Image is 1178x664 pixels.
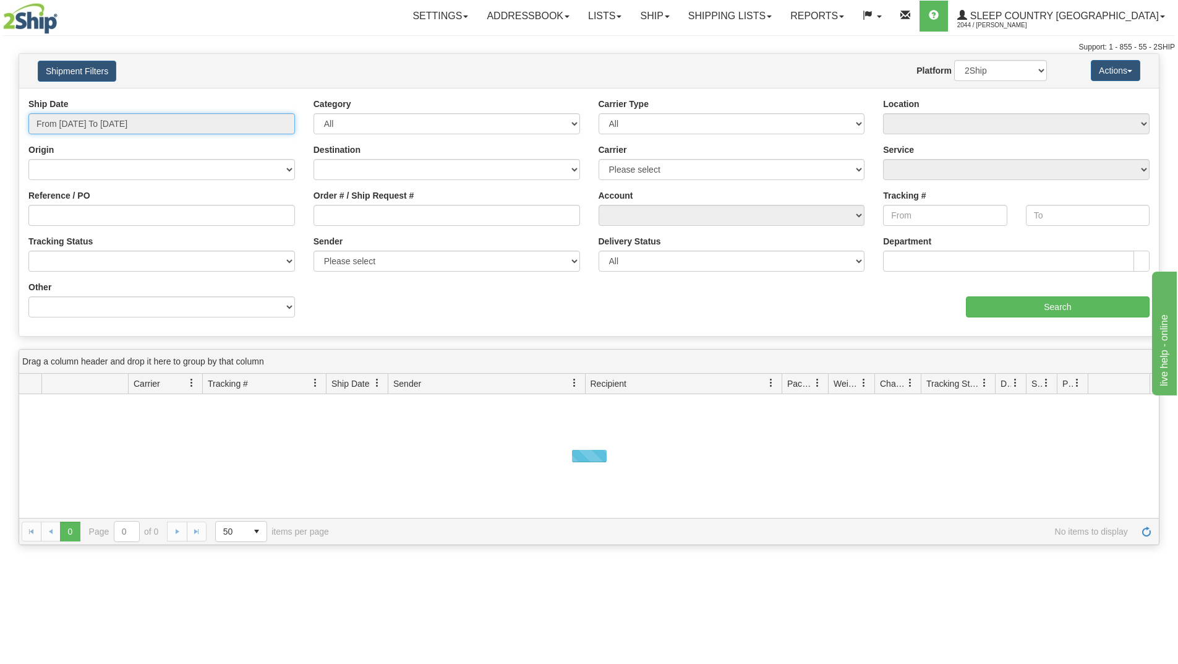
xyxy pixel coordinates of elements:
[1005,373,1026,394] a: Delivery Status filter column settings
[1026,205,1150,226] input: To
[948,1,1174,32] a: Sleep Country [GEOGRAPHIC_DATA] 2044 / [PERSON_NAME]
[314,144,361,156] label: Destination
[393,377,421,390] span: Sender
[403,1,477,32] a: Settings
[883,98,919,110] label: Location
[967,11,1159,21] span: Sleep Country [GEOGRAPHIC_DATA]
[60,522,80,541] span: Page 0
[89,521,159,542] span: Page of 0
[3,3,58,34] img: logo2044.jpg
[599,98,649,110] label: Carrier Type
[28,235,93,248] label: Tracking Status
[367,373,388,394] a: Ship Date filter column settings
[28,144,54,156] label: Origin
[346,527,1128,537] span: No items to display
[9,7,114,22] div: live help - online
[314,235,343,248] label: Sender
[761,373,782,394] a: Recipient filter column settings
[916,64,952,77] label: Platform
[781,1,853,32] a: Reports
[223,525,239,538] span: 50
[853,373,874,394] a: Weight filter column settings
[974,373,995,394] a: Tracking Status filter column settings
[599,189,633,202] label: Account
[38,61,116,82] button: Shipment Filters
[3,42,1175,53] div: Support: 1 - 855 - 55 - 2SHIP
[28,98,69,110] label: Ship Date
[631,1,678,32] a: Ship
[787,377,813,390] span: Packages
[1091,60,1140,81] button: Actions
[1062,377,1073,390] span: Pickup Status
[880,377,906,390] span: Charge
[883,205,1007,226] input: From
[1137,522,1156,541] a: Refresh
[957,19,1050,32] span: 2044 / [PERSON_NAME]
[28,189,90,202] label: Reference / PO
[807,373,828,394] a: Packages filter column settings
[579,1,631,32] a: Lists
[134,377,160,390] span: Carrier
[305,373,326,394] a: Tracking # filter column settings
[599,235,661,248] label: Delivery Status
[331,377,369,390] span: Ship Date
[834,377,860,390] span: Weight
[1150,269,1177,395] iframe: chat widget
[679,1,781,32] a: Shipping lists
[19,350,1159,374] div: grid grouping header
[1036,373,1057,394] a: Shipment Issues filter column settings
[215,521,329,542] span: items per page
[181,373,202,394] a: Carrier filter column settings
[215,521,267,542] span: Page sizes drop down
[208,377,248,390] span: Tracking #
[1067,373,1088,394] a: Pickup Status filter column settings
[966,296,1150,317] input: Search
[247,522,267,541] span: select
[28,281,51,293] label: Other
[477,1,579,32] a: Addressbook
[564,373,585,394] a: Sender filter column settings
[599,144,627,156] label: Carrier
[883,144,914,156] label: Service
[1031,377,1042,390] span: Shipment Issues
[883,189,926,202] label: Tracking #
[314,189,414,202] label: Order # / Ship Request #
[591,377,626,390] span: Recipient
[1001,377,1011,390] span: Delivery Status
[883,235,931,248] label: Department
[926,377,980,390] span: Tracking Status
[314,98,351,110] label: Category
[900,373,921,394] a: Charge filter column settings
